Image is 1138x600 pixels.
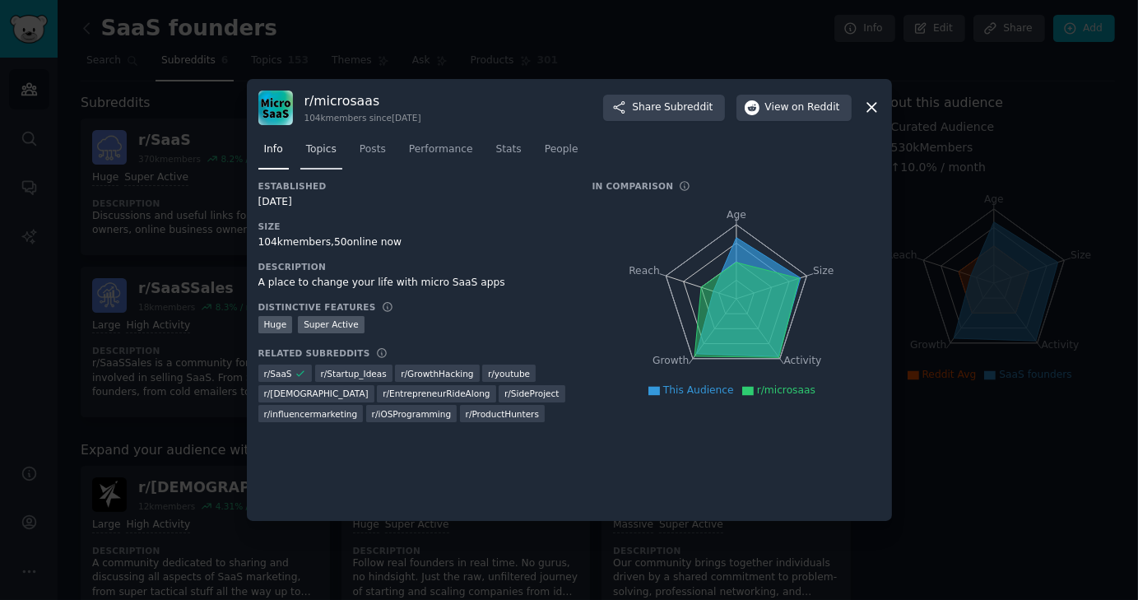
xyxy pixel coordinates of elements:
tspan: Size [813,264,834,276]
a: People [539,137,584,170]
a: Performance [403,137,479,170]
h3: Size [258,221,569,232]
div: Huge [258,316,293,333]
h3: Description [258,261,569,272]
span: r/ EntrepreneurRideAlong [383,388,490,399]
span: r/ GrowthHacking [401,368,473,379]
a: Stats [490,137,527,170]
span: Subreddit [664,100,713,115]
span: r/ [DEMOGRAPHIC_DATA] [264,388,369,399]
span: Topics [306,142,337,157]
h3: r/ microsaas [304,92,421,109]
span: r/ SaaS [264,368,292,379]
h3: In Comparison [592,180,674,192]
img: microsaas [258,91,293,125]
div: 104k members, 50 online now [258,235,569,250]
span: View [765,100,840,115]
tspan: Reach [629,264,660,276]
span: Info [264,142,283,157]
span: r/microsaas [757,384,815,396]
span: r/ SideProject [504,388,560,399]
button: Viewon Reddit [736,95,852,121]
span: r/ iOSProgramming [372,408,451,420]
span: r/ Startup_Ideas [321,368,387,379]
span: People [545,142,578,157]
a: Posts [354,137,392,170]
div: A place to change your life with micro SaaS apps [258,276,569,291]
div: Super Active [298,316,365,333]
span: Performance [409,142,473,157]
tspan: Growth [653,355,689,366]
span: on Reddit [792,100,839,115]
h3: Related Subreddits [258,347,370,359]
button: ShareSubreddit [603,95,724,121]
a: Topics [300,137,342,170]
span: r/ influencermarketing [264,408,358,420]
a: Info [258,137,289,170]
div: [DATE] [258,195,569,210]
span: This Audience [663,384,734,396]
tspan: Age [727,209,746,221]
span: Posts [360,142,386,157]
h3: Established [258,180,569,192]
span: Stats [496,142,522,157]
h3: Distinctive Features [258,301,376,313]
span: r/ ProductHunters [466,408,539,420]
span: r/ youtube [488,368,530,379]
tspan: Activity [783,355,821,366]
div: 104k members since [DATE] [304,112,421,123]
span: Share [632,100,713,115]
